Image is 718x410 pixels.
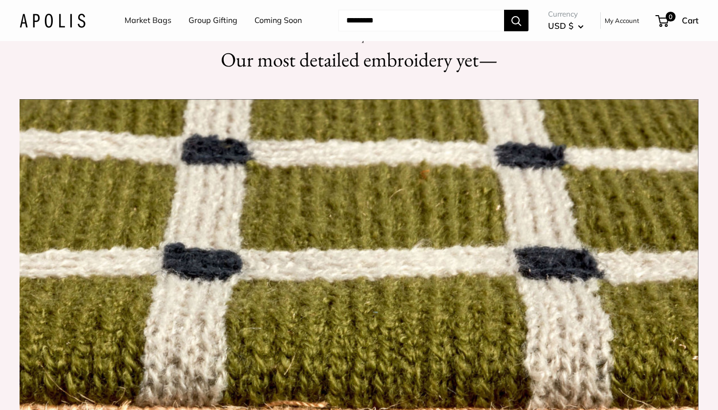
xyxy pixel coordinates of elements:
[125,13,171,28] a: Market Bags
[190,45,529,74] h2: Our most detailed embroidery yet—
[504,10,528,31] button: Search
[656,13,698,28] a: 0 Cart
[682,15,698,25] span: Cart
[254,13,302,28] a: Coming Soon
[605,15,639,26] a: My Account
[189,13,237,28] a: Group Gifting
[338,10,504,31] input: Search...
[548,21,573,31] span: USD $
[666,12,676,22] span: 0
[20,13,85,27] img: Apolis
[548,7,584,21] span: Currency
[548,18,584,34] button: USD $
